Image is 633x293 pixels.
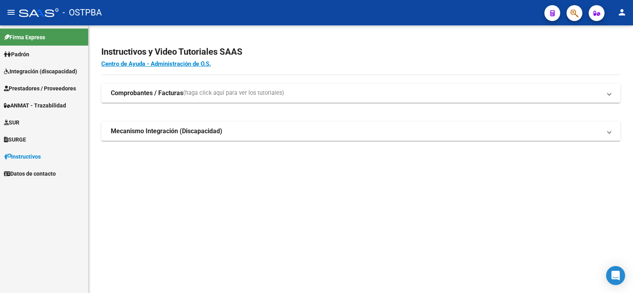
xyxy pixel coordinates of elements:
a: Centro de Ayuda - Administración de O.S. [101,60,211,67]
span: - OSTPBA [63,4,102,21]
h2: Instructivos y Video Tutoriales SAAS [101,44,620,59]
mat-expansion-panel-header: Mecanismo Integración (Discapacidad) [101,122,620,141]
span: Instructivos [4,152,41,161]
strong: Comprobantes / Facturas [111,89,183,98]
strong: Mecanismo Integración (Discapacidad) [111,127,222,136]
mat-icon: menu [6,8,16,17]
mat-expansion-panel-header: Comprobantes / Facturas(haga click aquí para ver los tutoriales) [101,84,620,103]
span: Integración (discapacidad) [4,67,77,76]
span: Datos de contacto [4,169,56,178]
div: Open Intercom Messenger [606,266,625,285]
span: ANMAT - Trazabilidad [4,101,66,110]
span: (haga click aquí para ver los tutoriales) [183,89,284,98]
span: SUR [4,118,19,127]
span: Padrón [4,50,29,59]
mat-icon: person [617,8,627,17]
span: SURGE [4,135,26,144]
span: Prestadores / Proveedores [4,84,76,93]
span: Firma Express [4,33,45,42]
